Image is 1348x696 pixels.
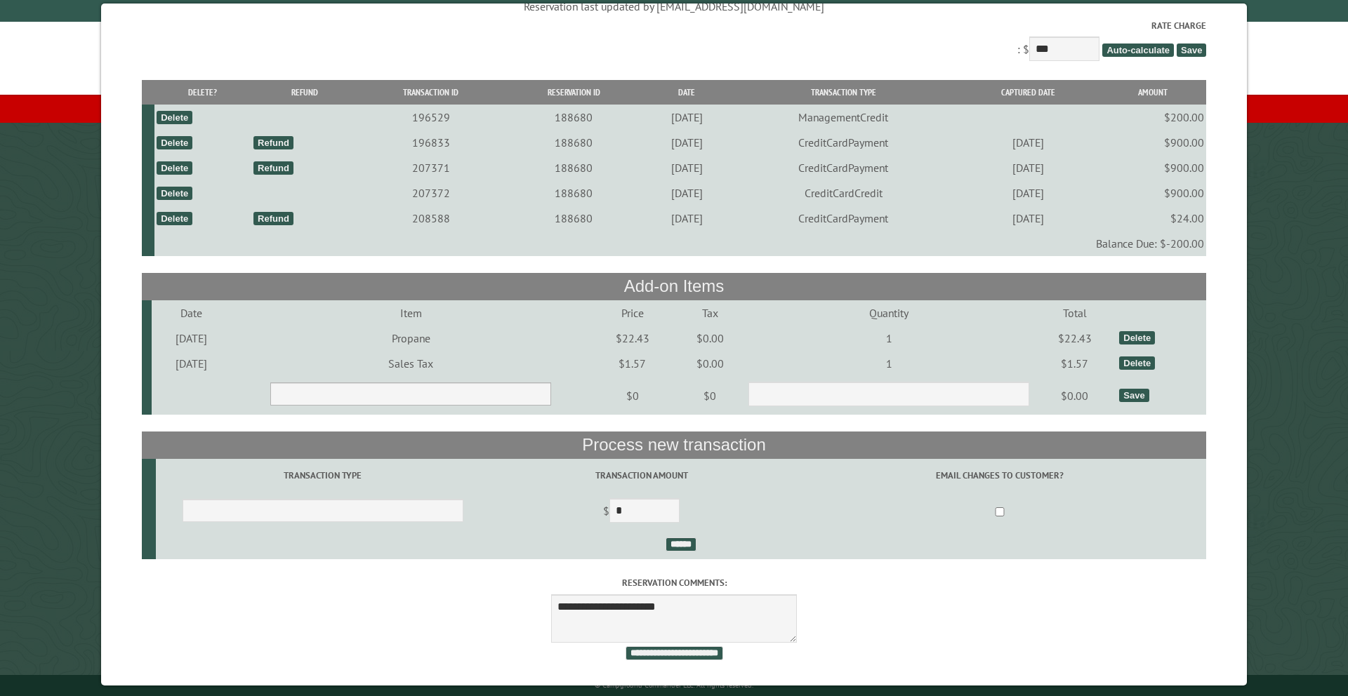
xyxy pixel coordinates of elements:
[643,155,729,180] td: [DATE]
[643,180,729,206] td: [DATE]
[643,80,729,105] th: Date
[1099,105,1206,130] td: $200.00
[157,136,192,149] div: Delete
[157,187,192,200] div: Delete
[358,180,504,206] td: 207372
[142,576,1207,589] label: Reservation comments:
[643,105,729,130] td: [DATE]
[1033,376,1118,415] td: $0.00
[158,469,488,482] label: Transaction Type
[746,351,1033,376] td: 1
[675,300,746,326] td: Tax
[1119,331,1155,344] div: Delete
[504,155,644,180] td: 188680
[1119,389,1149,402] div: Save
[730,105,957,130] td: ManagementCredit
[675,351,746,376] td: $0.00
[253,136,293,149] div: Refund
[152,326,232,351] td: [DATE]
[730,130,957,155] td: CreditCardPayment
[1099,180,1206,206] td: $900.00
[358,130,504,155] td: 196833
[590,326,675,351] td: $22.43
[957,80,1099,105] th: Captured Date
[253,212,293,225] div: Refund
[504,130,644,155] td: 188680
[152,300,232,326] td: Date
[142,19,1207,65] div: : $
[795,469,1204,482] label: Email changes to customer?
[957,180,1099,206] td: [DATE]
[957,155,1099,180] td: [DATE]
[1099,155,1206,180] td: $900.00
[1033,300,1118,326] td: Total
[232,351,590,376] td: Sales Tax
[595,681,753,690] small: © Campground Commander LLC. All rights reserved.
[490,493,793,532] td: $
[154,231,1206,256] td: Balance Due: $-200.00
[157,111,192,124] div: Delete
[1177,43,1206,57] span: Save
[957,206,1099,231] td: [DATE]
[746,326,1033,351] td: 1
[1102,43,1174,57] span: Auto-calculate
[643,206,729,231] td: [DATE]
[730,80,957,105] th: Transaction Type
[142,431,1207,458] th: Process new transaction
[1119,356,1155,370] div: Delete
[358,206,504,231] td: 208588
[675,326,746,351] td: $0.00
[504,206,644,231] td: 188680
[730,155,957,180] td: CreditCardPayment
[152,351,232,376] td: [DATE]
[746,300,1033,326] td: Quantity
[232,326,590,351] td: Propane
[643,130,729,155] td: [DATE]
[957,130,1099,155] td: [DATE]
[1099,80,1206,105] th: Amount
[232,300,590,326] td: Item
[142,273,1207,300] th: Add-on Items
[504,180,644,206] td: 188680
[1033,326,1118,351] td: $22.43
[157,161,192,175] div: Delete
[504,80,644,105] th: Reservation ID
[1099,206,1206,231] td: $24.00
[730,180,957,206] td: CreditCardCredit
[675,376,746,415] td: $0
[358,80,504,105] th: Transaction ID
[142,19,1207,32] label: Rate Charge
[504,105,644,130] td: 188680
[253,161,293,175] div: Refund
[251,80,358,105] th: Refund
[1099,130,1206,155] td: $900.00
[590,300,675,326] td: Price
[358,105,504,130] td: 196529
[154,80,251,105] th: Delete?
[590,376,675,415] td: $0
[358,155,504,180] td: 207371
[730,206,957,231] td: CreditCardPayment
[157,212,192,225] div: Delete
[1033,351,1118,376] td: $1.57
[590,351,675,376] td: $1.57
[492,469,791,482] label: Transaction Amount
